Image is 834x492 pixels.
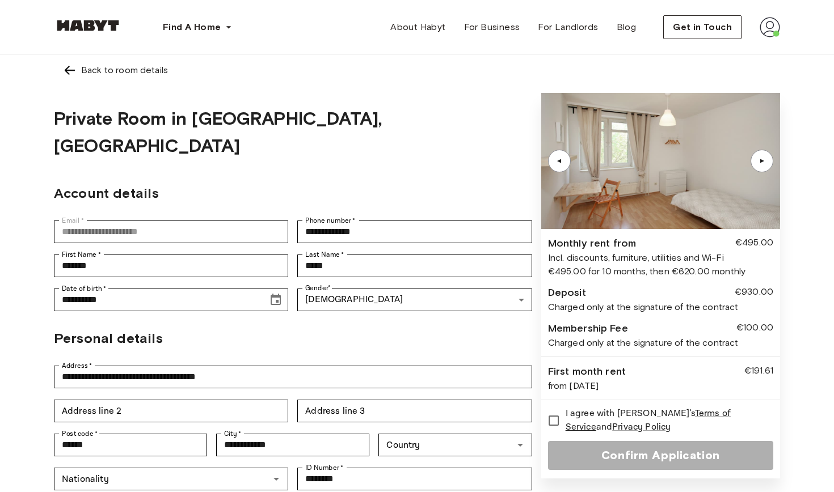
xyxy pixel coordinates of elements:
a: Privacy Policy [612,421,671,433]
a: Blog [608,16,646,39]
a: For Landlords [529,16,607,39]
div: €495.00 for 10 months, then €620.00 monthly [548,265,773,278]
label: City [224,429,242,439]
span: For Business [464,20,520,34]
span: For Landlords [538,20,598,34]
div: ▲ [554,158,565,164]
label: Date of birth [62,283,106,294]
label: Email [62,215,84,226]
div: €495.00 [735,236,773,251]
label: First Name [62,249,101,260]
button: Open [512,437,528,453]
a: Left pointing arrowBack to room details [54,54,780,86]
div: €930.00 [735,285,773,300]
div: Deposit [548,285,586,300]
img: Image of the room [541,93,780,229]
span: Get in Touch [673,20,732,34]
div: Charged only at the signature of the contract [548,336,773,350]
label: ID Number [305,463,343,473]
span: About Habyt [390,20,445,34]
label: Last Name [305,249,344,260]
label: Address [62,360,92,371]
button: Get in Touch [663,15,742,39]
div: Charged only at the signature of the contract [548,300,773,314]
h2: Personal details [54,328,532,349]
div: €100.00 [736,321,773,336]
span: Find A Home [163,20,221,34]
div: First month rent [548,364,626,379]
div: [DEMOGRAPHIC_DATA] [297,289,532,311]
label: Post code [62,429,98,439]
div: Monthly rent from [548,236,637,251]
img: Left pointing arrow [63,63,77,77]
span: I agree with [PERSON_NAME]'s and [566,407,764,434]
h1: Private Room in [GEOGRAPHIC_DATA], [GEOGRAPHIC_DATA] [54,105,532,159]
img: Habyt [54,20,122,31]
img: avatar [760,17,780,37]
div: from [DATE] [548,379,773,393]
button: Choose date, selected date is May 23, 2000 [264,289,287,311]
div: Incl. discounts, furniture, utilities and Wi-Fi [548,251,773,265]
label: Phone number [305,215,356,226]
span: Blog [617,20,637,34]
button: Open [268,471,284,487]
a: For Business [455,16,529,39]
a: About Habyt [381,16,454,39]
div: ▲ [756,158,768,164]
label: Gender * [305,283,331,293]
button: Find A Home [154,16,241,39]
h2: Account details [54,183,532,203]
div: Back to room details [81,63,168,77]
div: €191.61 [744,364,773,379]
div: Membership Fee [548,321,628,336]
